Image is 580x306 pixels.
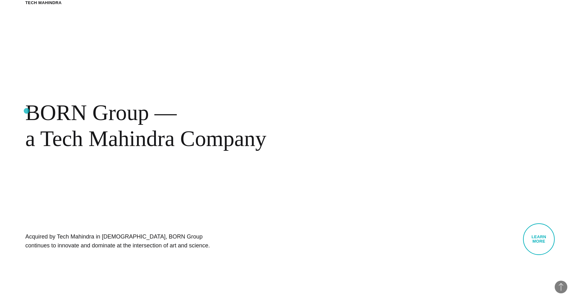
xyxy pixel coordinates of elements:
[25,100,386,151] div: BORN Group — a Tech Mahindra Company
[523,223,555,255] a: Learn More
[25,232,215,250] h1: Acquired by Tech Mahindra in [DEMOGRAPHIC_DATA], BORN Group continues to innovate and dominate at...
[555,281,567,293] button: Back to Top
